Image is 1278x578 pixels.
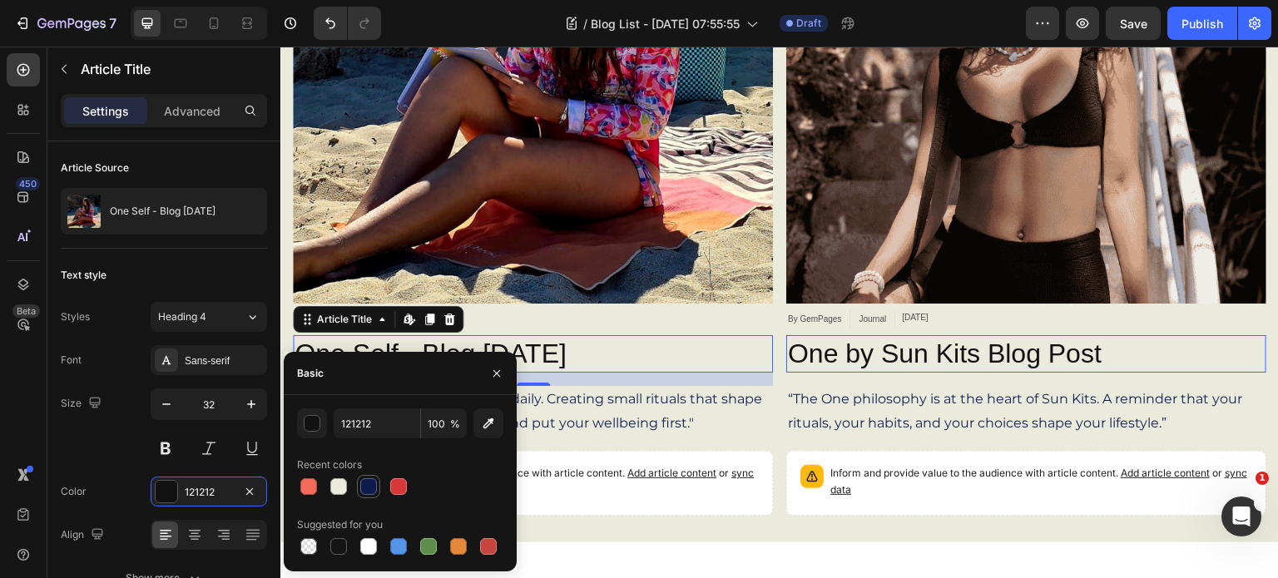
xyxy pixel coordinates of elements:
div: Color [61,484,87,499]
p: Inform and provide value to the audience with article content. [550,418,972,452]
div: Sans-serif [185,353,263,368]
iframe: Design area [280,47,1278,578]
a: One Self - Blog [DATE] [12,289,493,327]
div: [DATE] [622,264,647,279]
div: Publish [1181,15,1223,32]
p: “The One philosophy is at the heart of Sun Kits. A reminder that your rituals, your habits, and y... [508,341,984,389]
p: 7 [109,13,116,33]
div: Recent colors [297,457,362,472]
iframe: Intercom live chat [1221,496,1261,536]
a: One by Sun Kits Blog Post [506,289,986,327]
div: Article Source [61,161,129,175]
span: Draft [796,16,821,31]
button: 7 [7,7,124,40]
div: 121212 [185,485,233,500]
p: Settings [82,102,129,120]
button: Publish [1167,7,1237,40]
span: Heading 4 [158,309,206,324]
div: Text style [61,268,106,283]
span: Blog List - [DATE] 07:55:55 [591,15,740,32]
span: Save [1120,17,1147,31]
div: Size [61,393,105,415]
span: Add article content [347,420,436,432]
span: Add article content [840,420,929,432]
button: Save [1106,7,1161,40]
div: Undo/Redo [314,7,381,40]
span: 1 [1256,472,1269,485]
p: One Self - Blog [DATE] [110,205,215,217]
span: / [583,15,587,32]
p: Inform and provide value to the audience with article content. [57,418,478,452]
img: article feature img [67,195,101,228]
div: Beta [12,304,40,318]
p: "One Self is about choosing you, daily. Creating small rituals that shape your lifestyle, build c... [14,341,491,389]
input: Eg: FFFFFF [334,408,420,438]
div: Basic [297,366,324,381]
div: Styles [61,309,90,324]
span: % [450,417,460,432]
div: Journal [577,264,607,282]
div: Suggested for you [297,517,383,532]
div: Font [61,353,82,368]
p: Advanced [164,102,220,120]
div: Align [61,524,107,546]
div: Article Title [33,265,95,280]
div: By GemPages [506,264,562,282]
button: Heading 4 [151,302,267,332]
p: Article Title [81,59,260,79]
div: 450 [16,177,40,190]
